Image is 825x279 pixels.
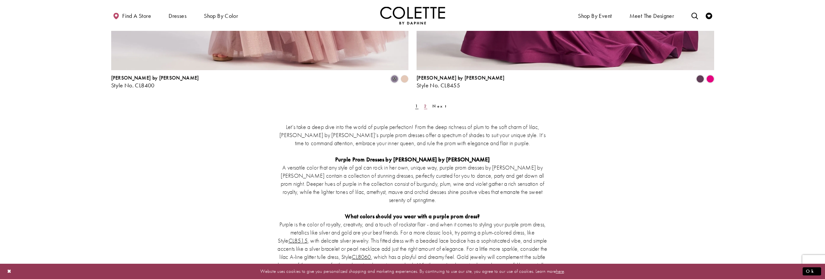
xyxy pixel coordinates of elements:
a: Next Page [430,101,452,111]
strong: What colors should you wear with a purple prom dress? [345,212,480,220]
a: CL8515 [289,237,308,244]
img: Colette by Daphne [380,6,445,24]
span: Find a store [122,13,151,19]
span: Dresses [167,6,188,24]
p: A versatile color that any style of gal can rock in her own, unique way, purple prom dresses by [... [275,163,550,204]
a: Check Wishlist [704,6,714,24]
a: Find a store [111,6,153,24]
button: Close Dialog [4,266,15,277]
span: [PERSON_NAME] by [PERSON_NAME] [111,74,199,81]
span: Shop By Event [578,13,612,19]
div: Colette by Daphne Style No. CL8400 [111,75,199,89]
span: Shop by color [202,6,240,24]
p: Website uses cookies to give you personalized shopping and marketing experiences. By continuing t... [47,267,778,276]
a: Meet the designer [628,6,676,24]
i: Lipstick Pink [706,75,714,83]
span: 2 [424,103,427,109]
a: Page 2 [422,101,429,111]
span: 1 [415,103,418,109]
i: Champagne Multi [401,75,408,83]
p: Let’s take a deep dive into the world of purple perfection! From the deep richness of plum to the... [275,123,550,147]
span: Current Page [413,101,420,111]
span: Shop By Event [576,6,613,24]
button: Submit Dialog [803,267,821,275]
span: Next [432,103,450,109]
span: Shop by color [204,13,238,19]
span: [PERSON_NAME] by [PERSON_NAME] [417,74,504,81]
div: Colette by Daphne Style No. CL8455 [417,75,504,89]
a: Toggle search [690,6,700,24]
a: here [556,268,564,274]
a: CL8060 [352,253,371,260]
span: Style No. CL8455 [417,82,460,89]
strong: Purple Prom Dresses by [PERSON_NAME] by [PERSON_NAME] [335,156,490,163]
p: Purple is the color of royalty, creativity, and a touch of rockstar flair - and when it comes to ... [275,220,550,277]
i: Dusty Lilac/Multi [391,75,398,83]
span: Dresses [169,13,186,19]
span: Style No. CL8400 [111,82,155,89]
a: Visit Home Page [380,6,445,24]
span: Meet the designer [630,13,674,19]
i: Plum [696,75,704,83]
